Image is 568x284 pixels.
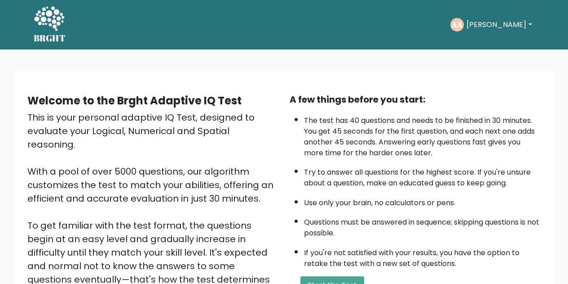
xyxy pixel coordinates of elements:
[304,193,541,208] li: Use only your brain, no calculators or pens.
[304,111,541,158] li: The test has 40 questions and needs to be finished in 30 minutes. You get 45 seconds for the firs...
[304,162,541,189] li: Try to answer all questions for the highest score. If you're unsure about a question, make an edu...
[304,243,541,269] li: If you're not satisfied with your results, you have the option to retake the test with a new set ...
[290,93,541,106] div: A few things before you start:
[34,4,66,46] a: BRGHT
[27,93,242,108] b: Welcome to the Brght Adaptive IQ Test
[34,33,66,44] h5: BRGHT
[304,212,541,239] li: Questions must be answered in sequence; skipping questions is not possible.
[464,19,534,31] button: [PERSON_NAME]
[451,19,462,30] text: AA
